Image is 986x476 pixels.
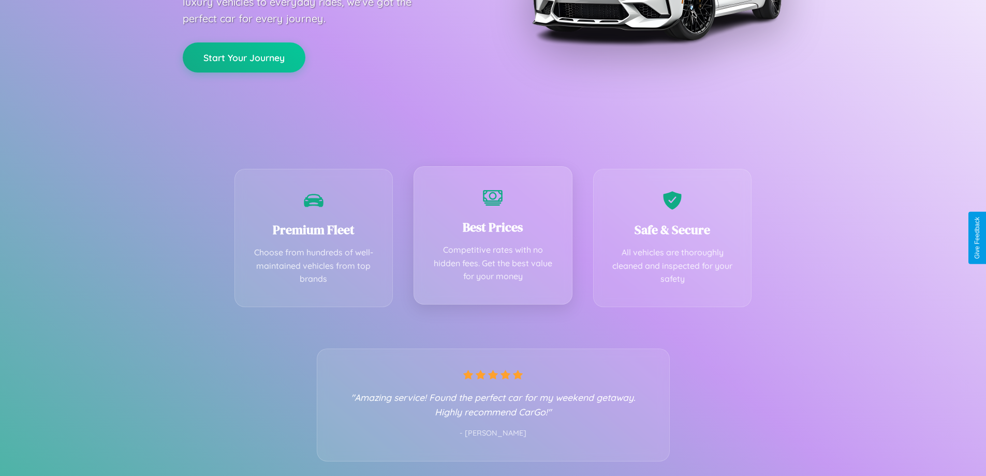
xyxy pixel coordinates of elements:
p: Choose from hundreds of well-maintained vehicles from top brands [251,246,377,286]
h3: Best Prices [430,219,556,236]
p: "Amazing service! Found the perfect car for my weekend getaway. Highly recommend CarGo!" [338,390,649,419]
div: Give Feedback [974,217,981,259]
h3: Premium Fleet [251,221,377,238]
button: Start Your Journey [183,42,305,73]
h3: Safe & Secure [609,221,736,238]
p: All vehicles are thoroughly cleaned and inspected for your safety [609,246,736,286]
p: - [PERSON_NAME] [338,427,649,440]
p: Competitive rates with no hidden fees. Get the best value for your money [430,243,556,283]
